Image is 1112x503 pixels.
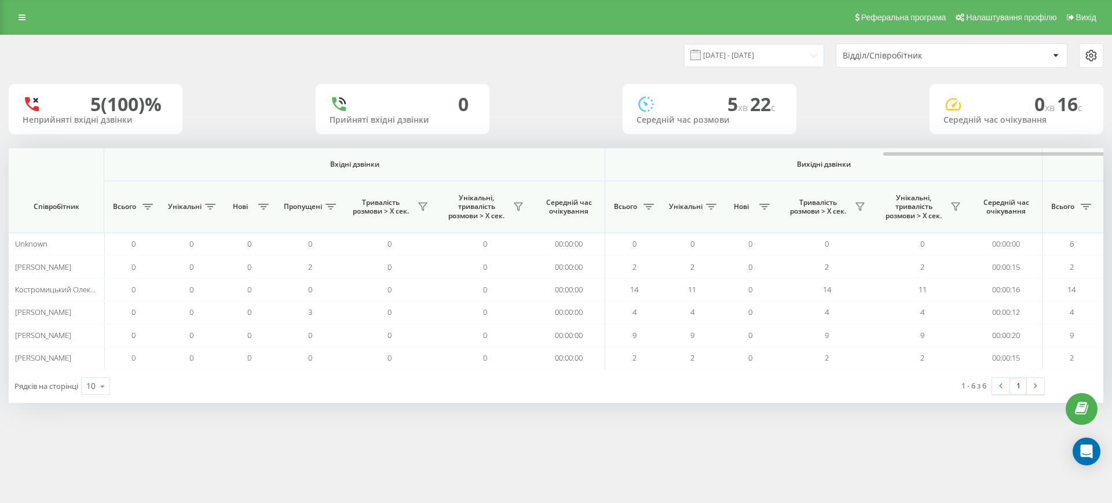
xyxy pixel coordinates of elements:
span: Унікальні [669,202,703,211]
span: 0 [483,262,487,272]
span: 0 [131,238,136,249]
div: Open Intercom Messenger [1073,438,1100,465]
span: [PERSON_NAME] [15,307,71,317]
span: 0 [247,353,251,363]
span: 11 [919,284,927,295]
span: 16 [1057,91,1082,116]
div: 1 - 6 з 6 [961,380,986,391]
span: Вхідні дзвінки [134,160,575,169]
span: 0 [247,284,251,295]
span: 0 [247,238,251,249]
span: 0 [189,238,193,249]
span: 0 [247,262,251,272]
span: 0 [748,262,752,272]
span: 0 [247,307,251,317]
span: 2 [920,353,924,363]
a: 1 [1009,378,1027,394]
span: 2 [1070,353,1074,363]
span: 2 [1070,262,1074,272]
span: 0 [483,238,487,249]
span: 2 [825,262,829,272]
span: c [1078,101,1082,114]
span: 11 [688,284,696,295]
span: 4 [920,307,924,317]
span: Всього [611,202,640,211]
span: 0 [690,238,694,249]
span: 0 [189,262,193,272]
span: 0 [387,307,392,317]
td: 00:00:15 [970,347,1042,369]
div: Прийняті вхідні дзвінки [330,115,475,125]
span: 4 [632,307,637,317]
span: Вихідні дзвінки [632,160,1015,169]
span: 0 [308,353,312,363]
span: 0 [748,284,752,295]
span: Середній час очікування [979,198,1033,216]
span: 22 [750,91,776,116]
span: 0 [189,307,193,317]
span: Унікальні, тривалість розмови > Х сек. [443,193,510,221]
span: 0 [748,353,752,363]
span: 2 [308,262,312,272]
span: Налаштування профілю [966,13,1056,22]
span: 2 [690,262,694,272]
span: 9 [632,330,637,340]
span: Реферальна програма [861,13,946,22]
span: c [771,101,776,114]
span: 0 [748,238,752,249]
td: 00:00:00 [533,233,605,255]
span: Вихід [1076,13,1096,22]
span: 2 [632,262,637,272]
span: Всього [110,202,139,211]
span: 0 [387,353,392,363]
span: 0 [247,330,251,340]
span: 0 [131,307,136,317]
span: Пропущені [284,202,322,211]
span: 14 [630,284,638,295]
span: 0 [131,262,136,272]
span: 14 [1067,284,1076,295]
td: 00:00:20 [970,324,1042,346]
span: 6 [1070,238,1074,249]
td: 00:00:00 [533,324,605,346]
span: 0 [131,330,136,340]
span: 9 [825,330,829,340]
div: Відділ/Співробітник [843,51,981,61]
div: 5 (100)% [90,93,162,115]
div: 10 [86,380,96,392]
span: Тривалість розмови > Х сек. [785,198,851,216]
span: 3 [308,307,312,317]
span: Нові [226,202,255,211]
span: 0 [308,330,312,340]
span: Нові [727,202,756,211]
span: Тривалість розмови > Х сек. [348,198,414,216]
span: 0 [825,238,829,249]
span: 0 [632,238,637,249]
span: 4 [690,307,694,317]
td: 00:00:12 [970,301,1042,324]
span: 9 [920,330,924,340]
span: 0 [483,330,487,340]
td: 00:00:15 [970,255,1042,278]
div: 0 [458,93,469,115]
span: 0 [748,307,752,317]
span: 4 [1070,307,1074,317]
div: Середній час очікування [943,115,1089,125]
span: 5 [727,91,750,116]
span: хв [738,101,750,114]
span: [PERSON_NAME] [15,262,71,272]
span: 0 [131,353,136,363]
span: 2 [632,353,637,363]
span: [PERSON_NAME] [15,353,71,363]
span: Костромицький Олександр [15,284,111,295]
span: хв [1045,101,1057,114]
span: Унікальні [168,202,202,211]
span: 4 [825,307,829,317]
td: 00:00:00 [533,255,605,278]
span: 0 [387,330,392,340]
span: [PERSON_NAME] [15,330,71,340]
span: 0 [189,330,193,340]
td: 00:00:00 [533,347,605,369]
span: 0 [387,262,392,272]
div: Неприйняті вхідні дзвінки [23,115,169,125]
